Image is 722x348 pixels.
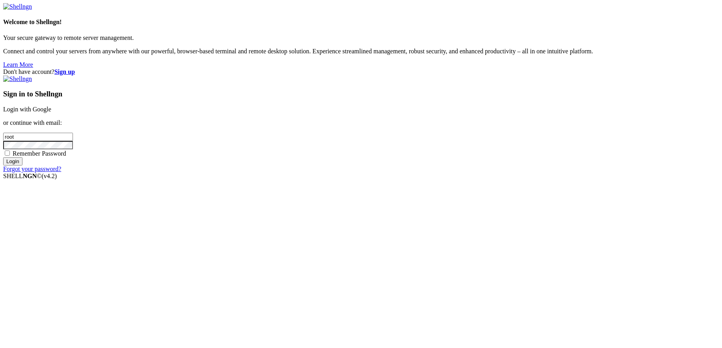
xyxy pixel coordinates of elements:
[3,119,719,126] p: or continue with email:
[5,150,10,156] input: Remember Password
[3,106,51,113] a: Login with Google
[13,150,66,157] span: Remember Password
[3,166,61,172] a: Forgot your password?
[3,75,32,83] img: Shellngn
[3,68,719,75] div: Don't have account?
[3,90,719,98] h3: Sign in to Shellngn
[3,3,32,10] img: Shellngn
[3,157,22,166] input: Login
[3,34,719,41] p: Your secure gateway to remote server management.
[23,173,37,179] b: NGN
[3,48,719,55] p: Connect and control your servers from anywhere with our powerful, browser-based terminal and remo...
[3,133,73,141] input: Email address
[3,19,719,26] h4: Welcome to Shellngn!
[42,173,57,179] span: 4.2.0
[3,61,33,68] a: Learn More
[54,68,75,75] a: Sign up
[3,173,57,179] span: SHELL ©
